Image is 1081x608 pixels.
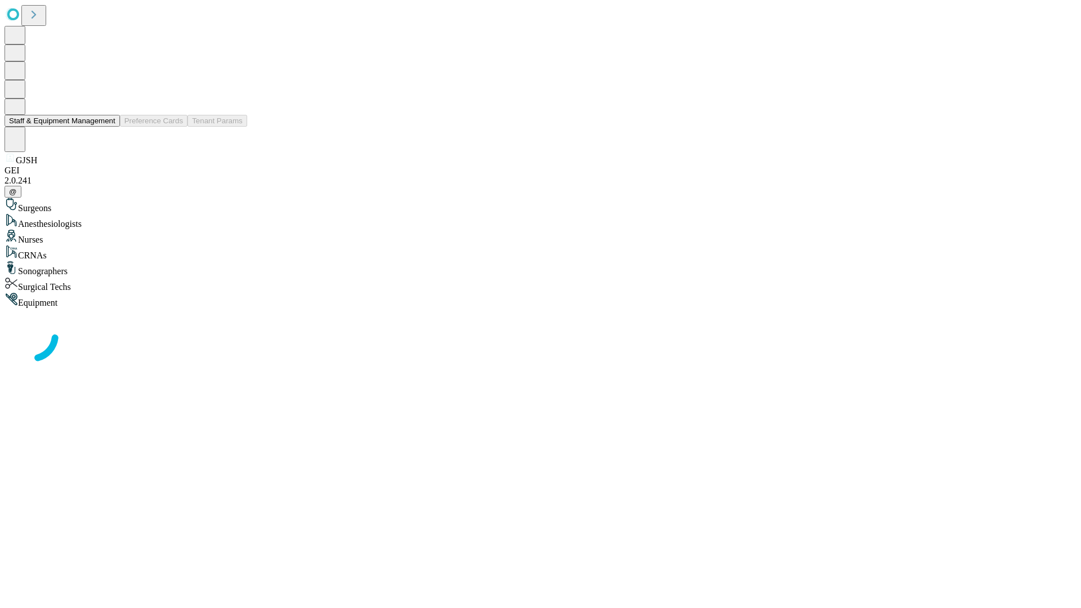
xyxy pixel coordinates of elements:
[16,155,37,165] span: GJSH
[5,213,1076,229] div: Anesthesiologists
[5,276,1076,292] div: Surgical Techs
[5,261,1076,276] div: Sonographers
[5,245,1076,261] div: CRNAs
[5,115,120,127] button: Staff & Equipment Management
[5,292,1076,308] div: Equipment
[5,166,1076,176] div: GEI
[120,115,187,127] button: Preference Cards
[187,115,247,127] button: Tenant Params
[5,229,1076,245] div: Nurses
[9,187,17,196] span: @
[5,186,21,198] button: @
[5,198,1076,213] div: Surgeons
[5,176,1076,186] div: 2.0.241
